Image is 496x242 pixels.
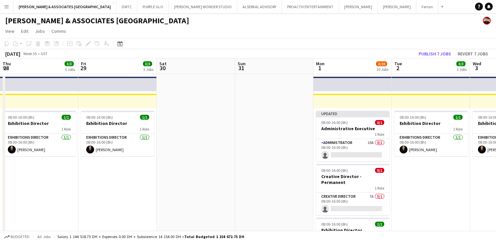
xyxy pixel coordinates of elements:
[400,115,426,120] span: 08:00-16:00 (8h)
[416,50,454,58] button: Publish 7 jobs
[472,64,481,72] span: 3
[81,120,154,126] h3: Exhibition Director
[3,61,11,67] span: Thu
[416,0,438,13] button: Ferrari
[3,111,76,156] app-job-card: 08:00-16:00 (8h)1/1Exhibition Director1 RoleExhibitions Director1/108:00-16:00 (8h)[PERSON_NAME]
[376,61,387,66] span: 3/10
[86,115,113,120] span: 08:00-16:00 (8h)
[32,27,48,35] a: Jobs
[13,0,116,13] button: [PERSON_NAME] & ASSOCIATES [GEOGRAPHIC_DATA]
[394,61,402,67] span: Tue
[8,115,34,120] span: 08:00-16:00 (8h)
[51,28,66,34] span: Comms
[321,168,348,173] span: 08:00-16:00 (8h)
[378,0,416,13] button: [PERSON_NAME]
[316,227,389,233] h3: Exhibition Director
[375,222,384,227] span: 1/1
[143,61,152,66] span: 3/3
[316,173,389,185] h3: Creative Director - Permanent
[81,61,86,67] span: Fri
[316,164,389,215] app-job-card: 08:00-16:00 (8h)0/1Creative Director - Permanent1 RoleCreative Director7A0/108:00-16:00 (8h)
[316,139,389,161] app-card-role: Administrator10A0/108:00-16:00 (8h)
[375,168,384,173] span: 0/1
[62,115,71,120] span: 1/1
[393,64,402,72] span: 2
[2,64,11,72] span: 28
[10,234,30,239] span: Budgeted
[140,115,149,120] span: 1/1
[158,64,167,72] span: 30
[61,127,71,131] span: 1 Role
[394,120,468,126] h3: Exhibition Director
[282,0,339,13] button: PROACTIV ENTERTAINMENT
[140,127,149,131] span: 1 Role
[18,27,31,35] a: Edit
[238,61,246,67] span: Sun
[80,64,86,72] span: 29
[457,67,467,72] div: 3 Jobs
[321,222,348,227] span: 08:00-16:00 (8h)
[237,0,282,13] button: ALSERKAL ADVISORY
[376,67,388,72] div: 10 Jobs
[453,115,463,120] span: 1/1
[375,132,384,137] span: 1 Role
[49,27,69,35] a: Comms
[316,111,389,116] div: Updated
[57,234,244,239] div: Salary 1 144 518.75 DH + Expenses 0.00 DH + Subsistence 14 154.00 DH =
[143,67,153,72] div: 3 Jobs
[316,61,325,67] span: Mon
[316,111,389,161] app-job-card: Updated08:00-16:00 (8h)0/1Administrative Executive1 RoleAdministrator10A0/108:00-16:00 (8h)
[36,234,52,239] span: All jobs
[339,0,378,13] button: [PERSON_NAME]
[453,127,463,131] span: 1 Role
[81,134,154,156] app-card-role: Exhibitions Director1/108:00-16:00 (8h)[PERSON_NAME]
[316,126,389,131] h3: Administrative Executive
[3,134,76,156] app-card-role: Exhibitions Director1/108:00-16:00 (8h)[PERSON_NAME]
[3,27,17,35] a: View
[3,120,76,126] h3: Exhibition Director
[316,193,389,215] app-card-role: Creative Director7A0/108:00-16:00 (8h)
[169,0,237,13] button: [PERSON_NAME] WONDER STUDIO
[237,64,246,72] span: 31
[5,16,189,26] h1: [PERSON_NAME] & ASSOCIATES [GEOGRAPHIC_DATA]
[65,67,75,72] div: 3 Jobs
[456,61,466,66] span: 3/3
[394,111,468,156] app-job-card: 08:00-16:00 (8h)1/1Exhibition Director1 RoleExhibitions Director1/108:00-16:00 (8h)[PERSON_NAME]
[65,61,74,66] span: 3/3
[22,51,38,56] span: Week 35
[116,0,137,13] button: DWTC
[21,28,29,34] span: Edit
[137,0,169,13] button: PURPLE GLO
[473,61,481,67] span: Wed
[455,50,491,58] button: Revert 7 jobs
[375,120,384,125] span: 0/1
[81,111,154,156] app-job-card: 08:00-16:00 (8h)1/1Exhibition Director1 RoleExhibitions Director1/108:00-16:00 (8h)[PERSON_NAME]
[5,50,20,57] div: [DATE]
[159,61,167,67] span: Sat
[321,120,348,125] span: 08:00-16:00 (8h)
[5,28,14,34] span: View
[184,234,244,239] span: Total Budgeted 1 158 672.75 DH
[394,134,468,156] app-card-role: Exhibitions Director1/108:00-16:00 (8h)[PERSON_NAME]
[3,233,30,240] button: Budgeted
[41,51,48,56] div: GST
[315,64,325,72] span: 1
[35,28,45,34] span: Jobs
[483,17,491,25] app-user-avatar: Glenn Lloyd
[375,186,384,191] span: 1 Role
